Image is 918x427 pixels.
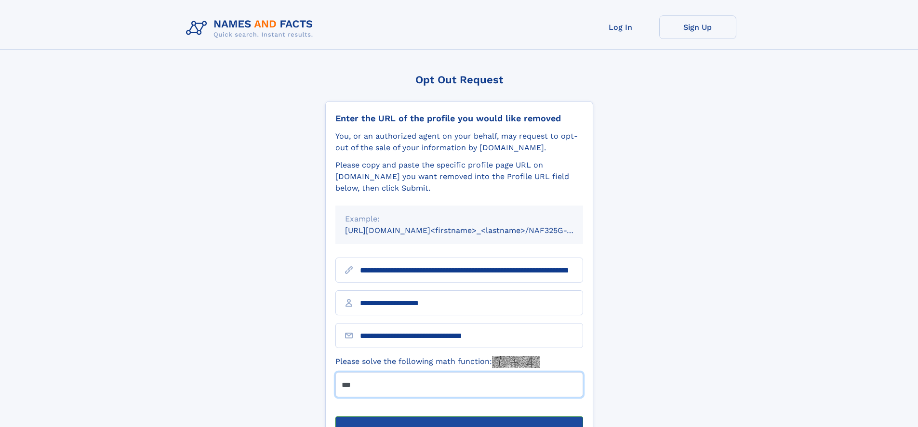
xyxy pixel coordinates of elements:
div: You, or an authorized agent on your behalf, may request to opt-out of the sale of your informatio... [335,130,583,154]
a: Log In [582,15,659,39]
small: [URL][DOMAIN_NAME]<firstname>_<lastname>/NAF325G-xxxxxxxx [345,226,601,235]
label: Please solve the following math function: [335,356,540,368]
img: Logo Names and Facts [182,15,321,41]
div: Example: [345,213,573,225]
a: Sign Up [659,15,736,39]
div: Please copy and paste the specific profile page URL on [DOMAIN_NAME] you want removed into the Pr... [335,159,583,194]
div: Opt Out Request [325,74,593,86]
div: Enter the URL of the profile you would like removed [335,113,583,124]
